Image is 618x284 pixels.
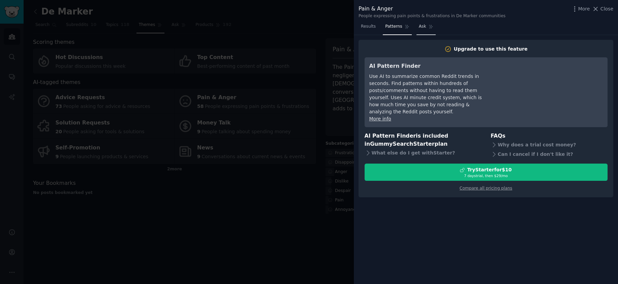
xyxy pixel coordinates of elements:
[467,166,512,173] div: Try Starter for $10
[359,5,505,13] div: Pain & Anger
[416,21,436,35] a: Ask
[369,116,391,121] a: More info
[365,173,607,178] div: 7 days trial, then $ 29 /mo
[370,141,434,147] span: GummySearch Starter
[454,46,528,53] div: Upgrade to use this feature
[491,132,608,140] h3: FAQs
[491,140,608,149] div: Why does a trial cost money?
[365,132,482,148] h3: AI Pattern Finder is included in plan
[365,164,608,181] button: TryStarterfor$107 daystrial, then $29/mo
[571,5,590,12] button: More
[365,148,482,158] div: What else do I get with Starter ?
[383,21,411,35] a: Patterns
[600,5,613,12] span: Close
[578,5,590,12] span: More
[385,24,402,30] span: Patterns
[369,62,492,70] h3: AI Pattern Finder
[359,13,505,19] div: People expressing pain points & frustrations in De Marker communities
[359,21,378,35] a: Results
[502,62,603,113] iframe: YouTube video player
[460,186,512,191] a: Compare all pricing plans
[369,73,492,115] div: Use AI to summarize common Reddit trends in seconds. Find patterns within hundreds of posts/comme...
[419,24,426,30] span: Ask
[361,24,376,30] span: Results
[491,149,608,159] div: Can I cancel if I don't like it?
[592,5,613,12] button: Close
